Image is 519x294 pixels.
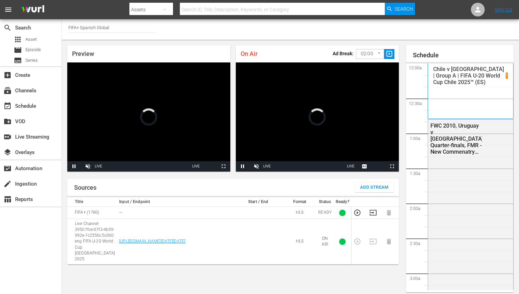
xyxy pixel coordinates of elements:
[241,50,257,57] span: On Air
[14,56,22,64] span: Series
[385,161,399,172] button: Fullscreen
[356,47,384,60] div: 02:00
[67,207,117,219] td: FIFA+ (1780)
[189,161,203,172] button: Seek to live, currently behind live
[4,5,12,14] span: menu
[3,195,12,203] span: Reports
[14,35,22,44] span: Asset
[3,133,12,141] span: Live Streaming
[3,102,12,110] span: Schedule
[236,62,399,172] div: Video Player
[95,161,102,172] div: LIVE
[14,46,22,54] span: Episode
[413,52,514,59] h1: Schedule
[3,71,12,79] span: Create
[263,161,271,172] div: LIVE
[117,207,233,219] td: ---
[371,161,385,172] button: Picture-in-Picture
[430,122,482,155] div: FWC 2010, Uruguay v [GEOGRAPHIC_DATA], Quarter-finals, FMR - New Commenatry (ES)
[283,219,316,264] td: HLS
[316,207,334,219] td: READY
[233,197,283,207] th: Start / End
[217,161,230,172] button: Fullscreen
[25,57,38,64] span: Series
[333,51,354,56] p: Ad Break:
[3,148,12,156] span: Overlays
[67,219,117,264] td: Live Channel 39507fce-07f3-4b59-992e-1c2556c5c060 eng FIFA U-20 World Cup [GEOGRAPHIC_DATA] 2025
[347,164,355,168] span: LIVE
[283,207,316,219] td: HLS
[203,161,217,172] button: Picture-in-Picture
[385,50,393,58] span: slideshow_sharp
[250,161,263,172] button: Unmute
[192,164,200,168] span: LIVE
[3,164,12,173] span: Automation
[81,161,95,172] button: Unmute
[67,161,81,172] button: Pause
[344,161,358,172] button: Seek to live, currently behind live
[316,219,334,264] td: ON AIR
[369,209,377,216] button: Transition
[506,73,508,78] p: 1
[117,197,233,207] th: Input / Endpoint
[236,161,250,172] button: Pause
[316,197,334,207] th: Status
[395,3,413,15] span: Search
[74,184,96,191] h1: Sources
[3,24,12,32] span: Search
[25,36,37,43] span: Asset
[16,2,49,18] img: ans4CAIJ8jUAAAAAAAAAAAAAAAAAAAAAAAAgQb4GAAAAAAAAAAAAAAAAAAAAAAAAJMjXAAAAAAAAAAAAAAAAAAAAAAAAgAT5G...
[385,3,415,15] button: Search
[3,86,12,95] span: Channels
[354,209,361,216] button: Preview Stream
[3,117,12,126] span: VOD
[67,197,117,207] th: Title
[72,50,94,57] span: Preview
[283,197,316,207] th: Format
[360,184,389,191] span: Add Stream
[433,66,506,85] p: Chile v [GEOGRAPHIC_DATA] | Group A | FIFA U-20 World Cup Chile 2025™ (ES)
[355,182,394,192] button: Add Stream
[358,161,371,172] button: Captions
[119,239,185,244] a: [URL][DOMAIN_NAME][DATE][DATE]
[334,197,351,207] th: Ready?
[67,62,230,172] div: Video Player
[3,180,12,188] span: Ingestion
[25,46,41,53] span: Episode
[495,7,512,12] a: Sign Out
